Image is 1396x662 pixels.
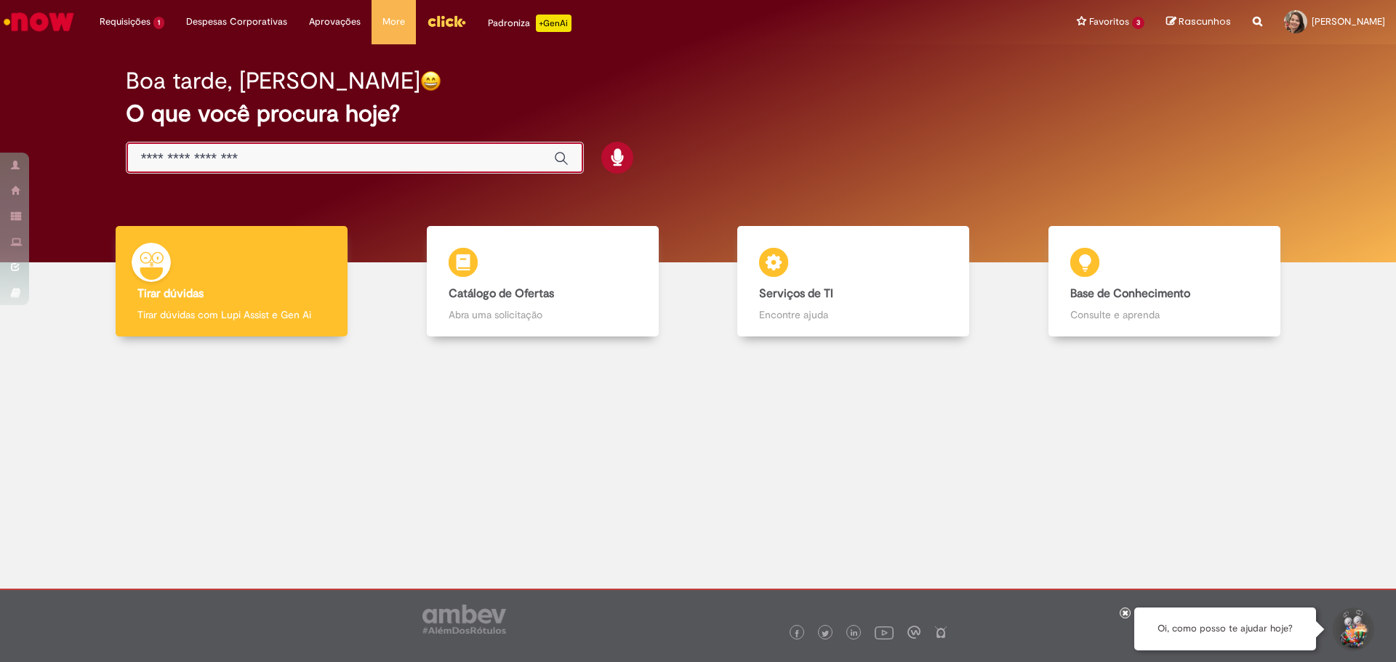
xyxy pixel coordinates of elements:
[1166,15,1231,29] a: Rascunhos
[759,307,947,322] p: Encontre ajuda
[126,68,420,94] h2: Boa tarde, [PERSON_NAME]
[449,307,637,322] p: Abra uma solicitação
[1070,286,1190,301] b: Base de Conhecimento
[1331,607,1374,651] button: Iniciar Conversa de Suporte
[1089,15,1129,29] span: Favoritos
[126,101,1271,126] h2: O que você procura hoje?
[1134,607,1316,650] div: Oi, como posso te ajudar hoje?
[382,15,405,29] span: More
[449,286,554,301] b: Catálogo de Ofertas
[76,226,388,337] a: Tirar dúvidas Tirar dúvidas com Lupi Assist e Gen Ai
[1070,307,1259,322] p: Consulte e aprenda
[698,226,1009,337] a: Serviços de TI Encontre ajuda
[137,286,204,301] b: Tirar dúvidas
[875,623,894,642] img: logo_footer_youtube.png
[822,630,829,637] img: logo_footer_twitter.png
[1179,15,1231,28] span: Rascunhos
[388,226,699,337] a: Catálogo de Ofertas Abra uma solicitação
[536,15,571,32] p: +GenAi
[427,10,466,32] img: click_logo_yellow_360x200.png
[851,629,858,638] img: logo_footer_linkedin.png
[1312,15,1385,28] span: [PERSON_NAME]
[153,17,164,29] span: 1
[420,70,441,92] img: happy-face.png
[1,7,76,36] img: ServiceNow
[186,15,287,29] span: Despesas Corporativas
[1132,17,1144,29] span: 3
[759,286,833,301] b: Serviços de TI
[100,15,151,29] span: Requisições
[488,15,571,32] div: Padroniza
[137,307,326,322] p: Tirar dúvidas com Lupi Assist e Gen Ai
[934,626,947,639] img: logo_footer_naosei.png
[422,605,506,634] img: logo_footer_ambev_rotulo_gray.png
[309,15,361,29] span: Aprovações
[793,630,801,637] img: logo_footer_facebook.png
[907,626,920,639] img: logo_footer_workplace.png
[1009,226,1320,337] a: Base de Conhecimento Consulte e aprenda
